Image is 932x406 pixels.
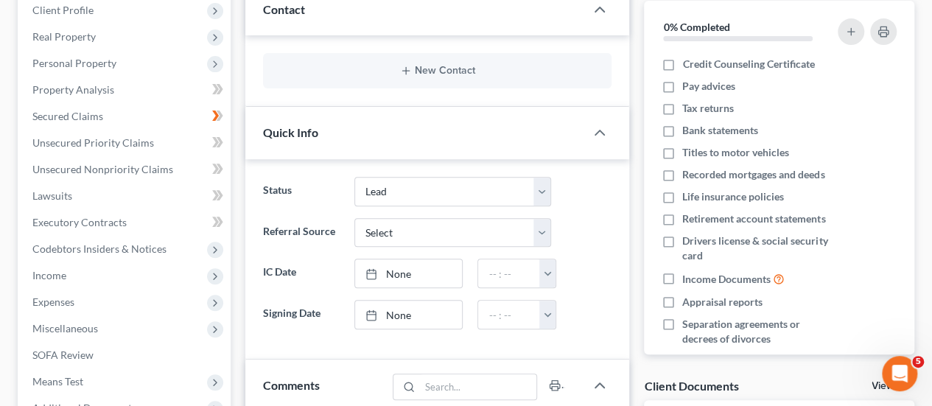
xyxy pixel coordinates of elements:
span: Credit Counseling Certificate [682,57,814,71]
span: Real Property [32,30,96,43]
span: Lawsuits [32,189,72,202]
span: Miscellaneous [32,322,98,335]
span: Drivers license & social security card [682,234,834,263]
span: Life insurance policies [682,189,784,204]
input: Search... [420,374,537,399]
span: Income [32,269,66,281]
a: Lawsuits [21,183,231,209]
span: Unsecured Priority Claims [32,136,154,149]
label: Referral Source [256,218,346,248]
strong: 0% Completed [663,21,729,33]
span: Means Test [32,375,83,388]
span: Comments [263,378,320,392]
span: SOFA Review [32,349,94,361]
a: Unsecured Priority Claims [21,130,231,156]
a: None [355,259,463,287]
span: Tax returns [682,101,734,116]
span: Appraisal reports [682,295,763,309]
label: Signing Date [256,300,346,329]
span: Separation agreements or decrees of divorces [682,317,834,346]
span: Codebtors Insiders & Notices [32,242,167,255]
label: IC Date [256,259,346,288]
span: Recorded mortgages and deeds [682,167,824,182]
a: View All [872,381,908,391]
span: Personal Property [32,57,116,69]
iframe: Intercom live chat [882,356,917,391]
a: Property Analysis [21,77,231,103]
span: Contact [263,2,305,16]
button: New Contact [275,65,600,77]
span: Executory Contracts [32,216,127,228]
span: Secured Claims [32,110,103,122]
span: Client Profile [32,4,94,16]
a: SOFA Review [21,342,231,368]
span: Bank statements [682,123,758,138]
input: -- : -- [478,301,540,329]
a: Secured Claims [21,103,231,130]
label: Status [256,177,346,206]
span: Quick Info [263,125,318,139]
span: 5 [912,356,924,368]
div: Client Documents [644,378,738,393]
a: Unsecured Nonpriority Claims [21,156,231,183]
a: None [355,301,463,329]
span: Expenses [32,295,74,308]
span: Unsecured Nonpriority Claims [32,163,173,175]
span: Pay advices [682,79,735,94]
span: Retirement account statements [682,211,825,226]
span: Property Analysis [32,83,114,96]
a: Executory Contracts [21,209,231,236]
span: Income Documents [682,272,771,287]
input: -- : -- [478,259,540,287]
span: Titles to motor vehicles [682,145,789,160]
